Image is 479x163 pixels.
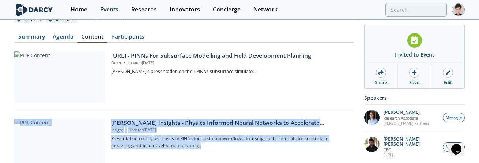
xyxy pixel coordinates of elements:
img: logo-wide.svg [14,3,54,16]
img: Profile [452,3,465,16]
img: 20112e9a-1f67-404a-878c-a26f1c79f5da [364,137,380,152]
div: Innovators [170,7,200,12]
p: [PERSON_NAME] [384,110,429,115]
div: Save [409,79,419,86]
input: Advanced Search [385,3,447,17]
div: Share [375,79,387,86]
a: Content [77,34,107,43]
p: CEO [384,147,439,152]
a: Agenda [49,34,77,43]
button: Message [443,113,465,122]
p: Other Updated [DATE] [111,60,348,66]
button: Message [443,142,465,152]
span: Message [446,144,462,150]
p: [PERSON_NAME] Partners [384,121,429,126]
p: [PERSON_NAME] [PERSON_NAME] [384,137,439,147]
p: Insight Updated [DATE] [111,127,348,133]
div: Concierge [213,7,241,12]
div: Network [253,7,278,12]
div: [PERSON_NAME] Insights - Physics Informed Neural Networks to Accelerate Subsurface Scenario Analysis [111,119,348,127]
img: 1EXUV5ipS3aUf9wnAL7U [364,110,380,125]
iframe: chat widget [448,134,472,156]
div: [URL] - PINNs For Subsurface Modelling and Field Development Planning [111,51,348,60]
div: Speakers [364,91,465,104]
a: PDF Content [URL] - PINNs For Subsurface Modelling and Field Development Planning Other •Updated[... [14,51,354,103]
span: • [122,60,127,65]
a: Summary [14,34,49,43]
a: Participants [107,34,148,43]
p: Research Associate [384,116,429,121]
div: Edit [444,79,452,86]
div: Events [100,7,118,12]
div: Invited to Event [395,51,434,58]
div: Research [131,7,157,12]
span: • [124,127,128,133]
div: Home [71,7,87,12]
span: Message [446,115,462,121]
p: Presentation on key use cases of PINNs for upstream workflows, focusing on the benefits for subsu... [111,135,348,149]
p: [PERSON_NAME]'s presentation on their PINNs subsurface simulator. [111,68,348,75]
p: [URL] [384,152,439,157]
a: Edit [431,64,464,88]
